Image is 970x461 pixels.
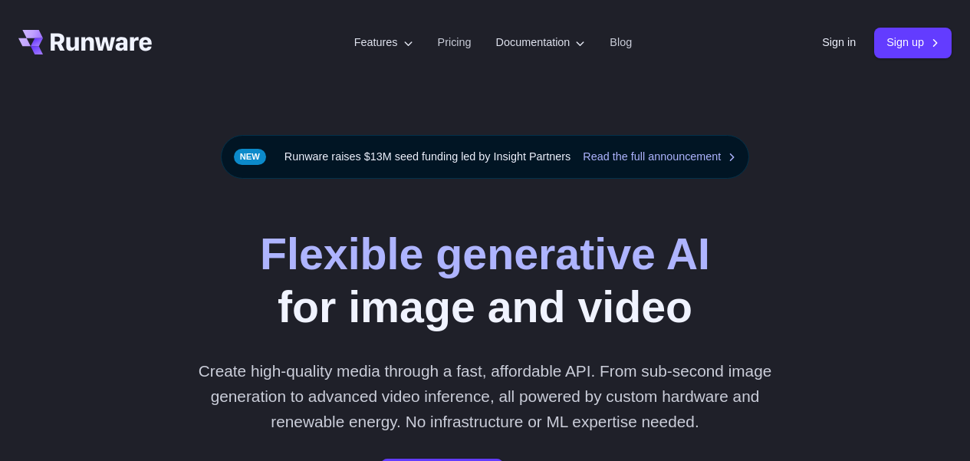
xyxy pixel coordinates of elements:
[822,34,856,51] a: Sign in
[186,358,784,435] p: Create high-quality media through a fast, affordable API. From sub-second image generation to adv...
[610,34,632,51] a: Blog
[221,135,750,179] div: Runware raises $13M seed funding led by Insight Partners
[354,34,413,51] label: Features
[583,148,736,166] a: Read the full announcement
[438,34,472,51] a: Pricing
[496,34,586,51] label: Documentation
[874,28,952,58] a: Sign up
[260,228,710,334] h1: for image and video
[260,229,710,278] strong: Flexible generative AI
[18,30,152,54] a: Go to /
